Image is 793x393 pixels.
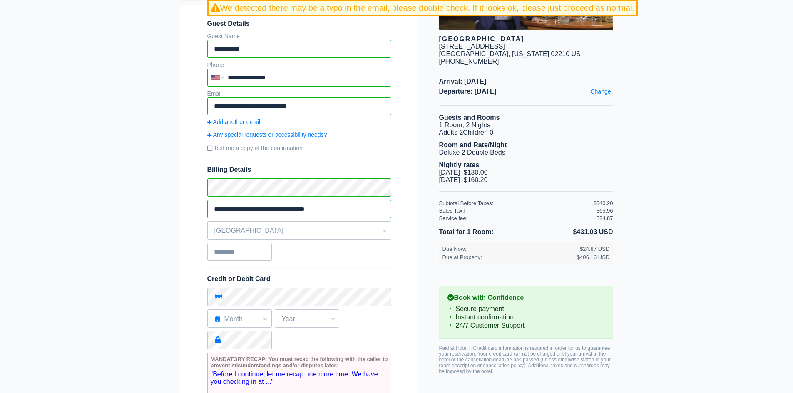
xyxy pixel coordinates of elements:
b: Room and Rate/Night [439,141,507,148]
span: Credit or Debit Card [207,275,271,282]
li: 1 Room, 2 Nights [439,121,613,129]
li: Deluxe 2 Double Beds [439,149,613,156]
span: Arrival: [DATE] [439,78,613,85]
div: Service fee: [439,215,594,221]
li: Instant confirmation [447,313,605,321]
span: [DATE] $160.20 [439,176,488,183]
label: Phone [207,62,224,68]
span: Departure: [DATE] [439,88,613,95]
div: $24.87 USD [580,246,609,252]
div: [GEOGRAPHIC_DATA] [439,35,613,43]
span: Year [275,312,339,326]
span: US [572,50,581,57]
div: Sales Tax: [439,208,594,214]
a: Add another email [207,119,391,125]
div: $65.96 [597,208,613,214]
label: Email [207,90,222,97]
span: Billing Details [207,166,391,173]
div: [STREET_ADDRESS] [439,43,505,50]
li: Secure payment [447,305,605,313]
span: Children 0 [463,129,493,136]
span: [US_STATE] [512,50,549,57]
b: Nightly rates [439,161,480,168]
label: Guest Name [207,33,240,40]
a: Change [588,86,613,97]
span: [GEOGRAPHIC_DATA], [439,50,510,57]
span: 02210 [551,50,570,57]
li: $431.03 USD [526,227,613,237]
div: [PHONE_NUMBER] [439,58,613,65]
b: Book with Confidence [447,294,605,302]
span: [GEOGRAPHIC_DATA] [208,224,391,238]
span: [DATE] $180.00 [439,169,488,176]
span: Paid at Hotel :: Credit card information is required in order for us to guarantee your reservatio... [439,345,611,374]
span: Month [208,312,271,326]
h4: : You must recap the following with the caller to prevent misunderstandings and/or disputes later: [211,356,388,368]
div: Subtotal Before Taxes: [439,200,594,206]
div: $406.16 USD [577,254,610,260]
div: Due Now: [442,246,577,252]
label: Text me a copy of the confirmation [207,141,391,155]
li: Total for 1 Room: [439,227,526,237]
div: Due at Property: [442,254,577,260]
a: Any special requests or accessibility needs? [207,131,391,138]
li: Adults 2 [439,129,613,136]
div: United States: +1 [208,69,226,86]
div: $24.87 [597,215,613,221]
p: "Before I continue, let me recap one more time. We have you checking in at ..." [211,371,388,386]
div: $340.20 [594,200,613,206]
b: Guests and Rooms [439,114,500,121]
span: Guest Details [207,20,391,27]
li: 24/7 Customer Support [447,321,605,330]
b: MANDATORY RECAP [211,356,266,362]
